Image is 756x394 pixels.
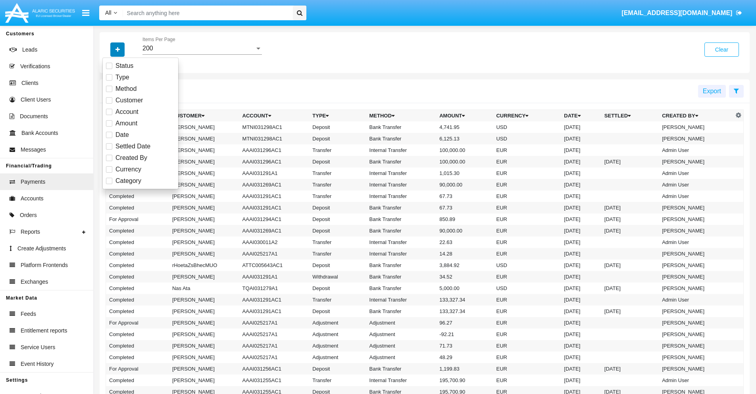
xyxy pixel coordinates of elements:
td: 850.89 [436,213,493,225]
td: Completed [106,202,169,213]
td: 100,000.00 [436,156,493,167]
td: AAAI025217A1 [239,317,310,329]
td: [DATE] [601,283,659,294]
span: Service Users [21,343,55,352]
span: Account [115,107,139,117]
td: [DATE] [561,375,601,386]
td: Deposit [309,156,366,167]
span: Currency [115,165,141,174]
td: AAAI031291AC1 [239,190,310,202]
td: 100,000.00 [436,144,493,156]
td: AAAI031291A1 [239,167,310,179]
td: Bank Transfer [366,202,437,213]
td: [DATE] [561,294,601,306]
td: [PERSON_NAME] [169,329,239,340]
span: Messages [21,146,46,154]
td: AAAI030011A2 [239,236,310,248]
td: Admin User [659,294,733,306]
td: Bank Transfer [366,306,437,317]
td: Completed [106,236,169,248]
td: [DATE] [561,248,601,259]
td: Bank Transfer [366,225,437,236]
td: Internal Transfer [366,179,437,190]
span: All [105,10,112,16]
td: EUR [493,329,561,340]
td: Admin User [659,375,733,386]
td: Deposit [309,225,366,236]
td: Internal Transfer [366,190,437,202]
td: Completed [106,375,169,386]
td: AAAI031269AC1 [239,179,310,190]
td: [PERSON_NAME] [169,248,239,259]
td: Deposit [309,363,366,375]
td: [DATE] [561,179,601,190]
span: Amount [115,119,137,128]
td: Transfer [309,248,366,259]
span: Type [115,73,129,82]
th: Type [309,110,366,122]
td: [DATE] [561,259,601,271]
td: 96.27 [436,317,493,329]
td: [PERSON_NAME] [659,248,733,259]
td: [DATE] [561,352,601,363]
td: [PERSON_NAME] [169,375,239,386]
td: [PERSON_NAME] [659,363,733,375]
td: [PERSON_NAME] [169,294,239,306]
span: Platform Frontends [21,261,68,269]
td: Internal Transfer [366,294,437,306]
td: [DATE] [561,167,601,179]
td: AAAI031255AC1 [239,375,310,386]
td: [PERSON_NAME] [659,271,733,283]
td: AAAI031291A1 [239,271,310,283]
a: All [99,9,123,17]
td: [DATE] [601,202,659,213]
td: Deposit [309,259,366,271]
td: Bank Transfer [366,213,437,225]
td: EUR [493,190,561,202]
span: [EMAIL_ADDRESS][DOMAIN_NAME] [621,10,732,16]
td: EUR [493,294,561,306]
td: Bank Transfer [366,363,437,375]
td: 4,741.95 [436,121,493,133]
td: AAAI025217A1 [239,340,310,352]
td: USD [493,133,561,144]
td: For Approval [106,363,169,375]
td: USD [493,283,561,294]
td: [DATE] [561,363,601,375]
th: Settled [601,110,659,122]
input: Search [123,6,290,20]
td: USD [493,259,561,271]
td: Internal Transfer [366,248,437,259]
td: [DATE] [601,259,659,271]
td: Adjustment [366,317,437,329]
td: [DATE] [561,329,601,340]
td: Transfer [309,294,366,306]
td: [DATE] [561,283,601,294]
td: Transfer [309,179,366,190]
td: [DATE] [561,306,601,317]
span: Category [115,176,141,186]
button: Export [698,85,726,98]
td: 195,700.90 [436,375,493,386]
td: Transfer [309,375,366,386]
td: EUR [493,225,561,236]
td: Adjustment [309,317,366,329]
td: 1,015.30 [436,167,493,179]
td: Completed [106,259,169,271]
td: TQAI031279A1 [239,283,310,294]
td: [PERSON_NAME] [169,236,239,248]
td: [PERSON_NAME] [659,213,733,225]
td: Bank Transfer [366,133,437,144]
td: Bank Transfer [366,283,437,294]
td: [DATE] [601,225,659,236]
td: Internal Transfer [366,236,437,248]
td: [PERSON_NAME] [169,144,239,156]
td: EUR [493,202,561,213]
span: Customer [115,96,143,105]
td: EUR [493,167,561,179]
td: [PERSON_NAME] [659,156,733,167]
td: [DATE] [601,156,659,167]
td: Completed [106,271,169,283]
td: Bank Transfer [366,271,437,283]
td: [PERSON_NAME] [169,121,239,133]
